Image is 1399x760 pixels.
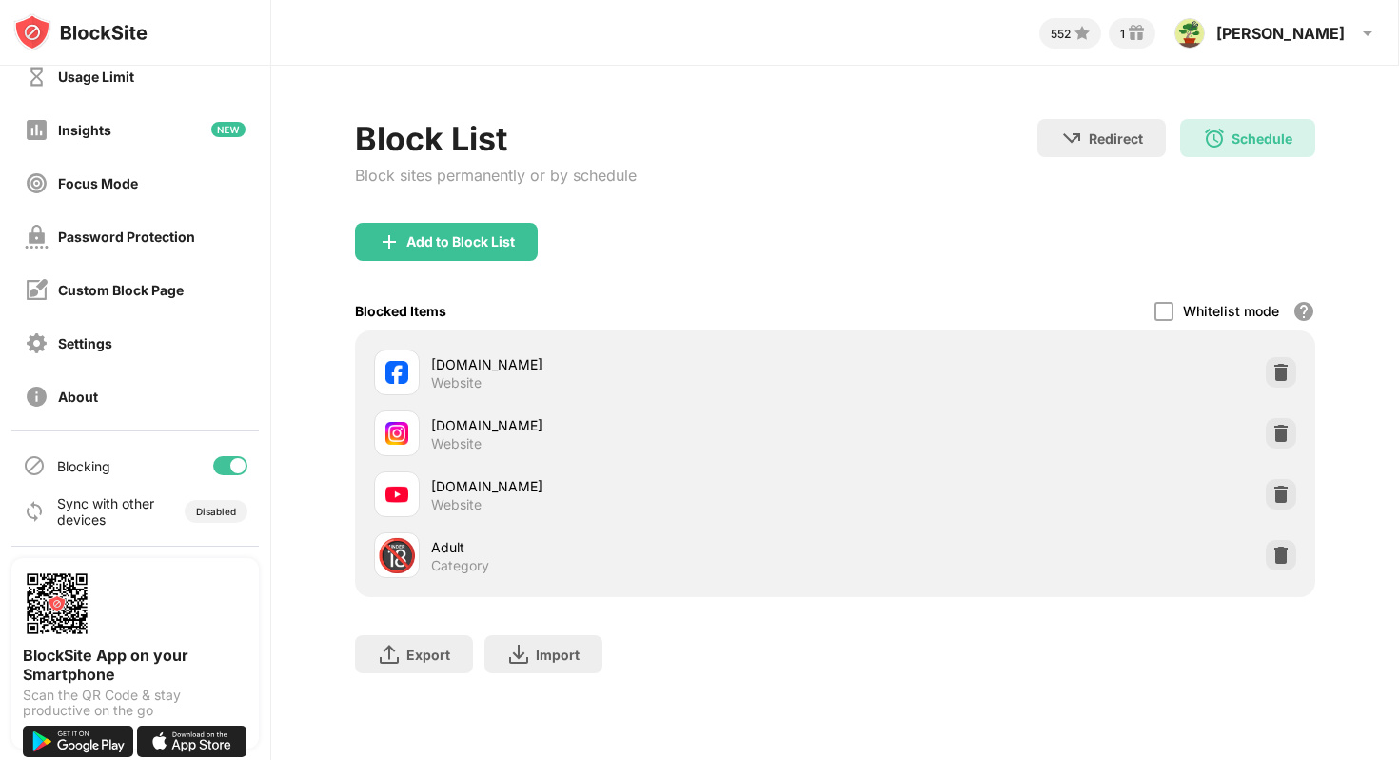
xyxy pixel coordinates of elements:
div: Block sites permanently or by schedule [355,166,637,185]
div: Custom Block Page [58,282,184,298]
div: Website [431,496,482,513]
img: sync-icon.svg [23,500,46,523]
div: Website [431,374,482,391]
div: Sync with other devices [57,495,155,528]
div: 🔞 [377,536,417,575]
img: get-it-on-google-play.svg [23,726,133,757]
div: Scan the QR Code & stay productive on the go [23,688,247,718]
div: Redirect [1089,130,1143,147]
div: Password Protection [58,229,195,245]
div: Export [406,647,450,663]
img: reward-small.svg [1125,22,1148,45]
img: focus-off.svg [25,171,49,195]
div: Adult [431,537,835,557]
div: [DOMAIN_NAME] [431,476,835,496]
img: blocking-icon.svg [23,454,46,477]
div: Whitelist mode [1183,303,1279,319]
div: 1 [1120,27,1125,41]
div: Focus Mode [58,175,138,191]
div: Usage Limit [58,69,134,85]
div: Disabled [196,506,236,517]
div: Blocked Items [355,303,446,319]
img: options-page-qr-code.png [23,570,91,638]
img: password-protection-off.svg [25,225,49,249]
img: insights-off.svg [25,118,49,142]
div: Category [431,557,489,574]
img: settings-off.svg [25,331,49,355]
img: points-small.svg [1071,22,1094,45]
div: Import [536,647,580,663]
img: time-usage-off.svg [25,65,49,89]
div: 552 [1051,27,1071,41]
div: Schedule [1232,130,1292,147]
img: about-off.svg [25,385,49,409]
img: favicons [385,422,408,445]
div: [DOMAIN_NAME] [431,354,835,374]
div: Insights [58,122,111,138]
img: favicons [385,483,408,506]
div: About [58,389,98,405]
img: new-icon.svg [211,122,246,137]
div: BlockSite App on your Smartphone [23,646,247,684]
img: ACg8ocJ-ElmdfMZYCA51BUYjoKgyrrO9bsU-4ync3EPB68NjIiZwE4U=s96-c [1174,18,1205,49]
div: Website [431,435,482,452]
img: customize-block-page-off.svg [25,278,49,302]
div: Settings [58,335,112,351]
img: download-on-the-app-store.svg [137,726,247,757]
img: logo-blocksite.svg [13,13,148,51]
div: Blocking [57,458,110,474]
div: [PERSON_NAME] [1216,24,1345,43]
img: favicons [385,361,408,384]
div: [DOMAIN_NAME] [431,415,835,435]
div: Add to Block List [406,234,515,250]
div: Block List [355,119,637,158]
